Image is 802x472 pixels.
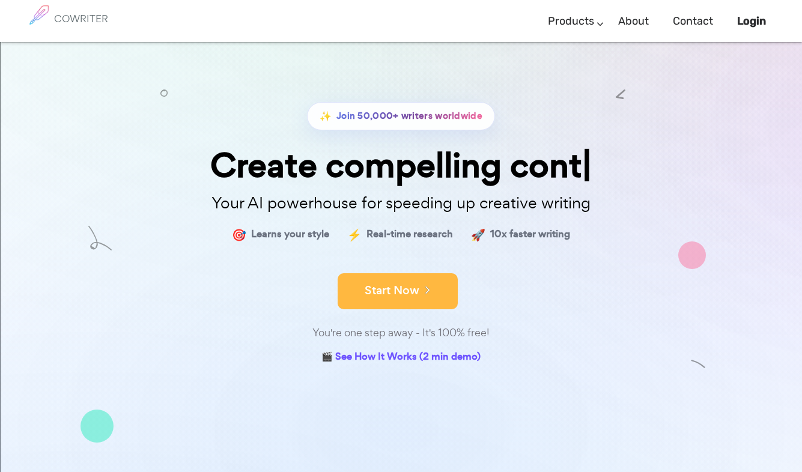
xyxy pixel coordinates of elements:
[5,59,797,70] div: Sign out
[5,48,797,59] div: Options
[737,14,766,28] b: Login
[691,360,706,375] img: shape
[232,226,246,243] span: 🎯
[101,148,702,183] div: Create compelling cont
[338,273,458,309] button: Start Now
[5,16,797,26] div: Sort New > Old
[490,226,570,243] span: 10x faster writing
[618,4,649,39] a: About
[737,4,766,39] a: Login
[88,229,112,253] img: shape
[81,410,114,443] img: shape
[5,70,797,80] div: Rename
[251,226,329,243] span: Learns your style
[5,26,797,37] div: Move To ...
[101,190,702,216] p: Your AI powerhouse for speeding up creative writing
[5,80,797,91] div: Move To ...
[320,107,332,125] span: ✨
[673,4,713,39] a: Contact
[347,226,362,243] span: ⚡
[101,324,702,342] div: You're one step away - It's 100% free!
[5,5,797,16] div: Sort A > Z
[5,37,797,48] div: Delete
[471,226,485,243] span: 🚀
[548,4,594,39] a: Products
[366,226,453,243] span: Real-time research
[321,348,481,367] a: 🎬 See How It Works (2 min demo)
[54,13,108,24] h6: COWRITER
[336,107,482,125] span: Join 50,000+ writers worldwide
